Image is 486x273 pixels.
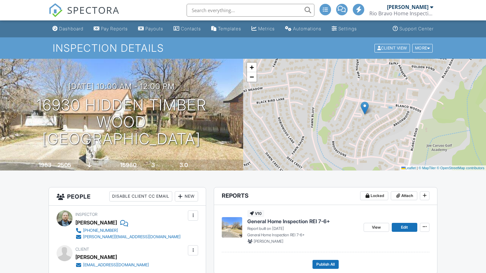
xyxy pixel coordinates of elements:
[83,262,149,268] div: [EMAIL_ADDRESS][DOMAIN_NAME]
[120,162,136,168] div: 15980
[399,26,434,31] div: Support Center
[145,26,163,31] div: Payouts
[49,187,206,206] h3: People
[101,26,128,31] div: Pay Reports
[247,72,257,82] a: Zoom out
[338,26,357,31] div: Settings
[401,166,416,170] a: Leaflet
[387,4,428,10] div: [PERSON_NAME]
[58,162,71,168] div: 2505
[369,10,433,17] div: Rio Bravo Home Inspections
[156,163,174,168] span: bedrooms
[187,4,314,17] input: Search everything...
[374,44,410,52] div: Client View
[419,166,436,170] a: © MapTiler
[361,102,369,115] img: Marker
[189,163,207,168] span: bathrooms
[50,23,86,35] a: Dashboard
[83,228,118,233] div: [PHONE_NUMBER]
[437,166,484,170] a: © OpenStreetMap contributors
[247,63,257,72] a: Zoom in
[75,234,181,240] a: [PERSON_NAME][EMAIL_ADDRESS][DOMAIN_NAME]
[49,3,63,17] img: The Best Home Inspection Software - Spectora
[72,163,81,168] span: sq. ft.
[75,252,117,262] div: [PERSON_NAME]
[75,212,97,217] span: Inspector
[135,23,166,35] a: Payouts
[171,23,204,35] a: Contacts
[250,63,254,71] span: +
[49,9,120,22] a: SPECTORA
[109,191,172,201] div: Disable Client CC Email
[180,162,188,168] div: 3.0
[83,234,181,239] div: [PERSON_NAME][EMAIL_ADDRESS][DOMAIN_NAME]
[412,44,433,52] div: More
[390,23,436,35] a: Support Center
[75,247,89,252] span: Client
[417,166,418,170] span: |
[106,163,119,168] span: Lot Size
[75,227,181,234] a: [PHONE_NUMBER]
[39,162,51,168] div: 1983
[181,26,201,31] div: Contacts
[10,97,233,147] h1: 16930 Hidden Timber Wood [GEOGRAPHIC_DATA]
[91,23,130,35] a: Pay Reports
[53,42,433,54] h1: Inspection Details
[75,218,117,227] div: [PERSON_NAME]
[282,23,324,35] a: Automations (Advanced)
[209,23,244,35] a: Templates
[151,162,155,168] div: 3
[137,163,145,168] span: sq.ft.
[93,163,100,168] span: slab
[59,26,83,31] div: Dashboard
[218,26,241,31] div: Templates
[249,23,277,35] a: Metrics
[258,26,275,31] div: Metrics
[329,23,359,35] a: Settings
[374,45,412,50] a: Client View
[75,262,149,268] a: [EMAIL_ADDRESS][DOMAIN_NAME]
[175,191,198,201] div: New
[68,82,175,91] h3: [DATE] 10:00 am - 12:00 pm
[67,3,120,17] span: SPECTORA
[31,163,38,168] span: Built
[250,73,254,81] span: −
[293,26,321,31] div: Automations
